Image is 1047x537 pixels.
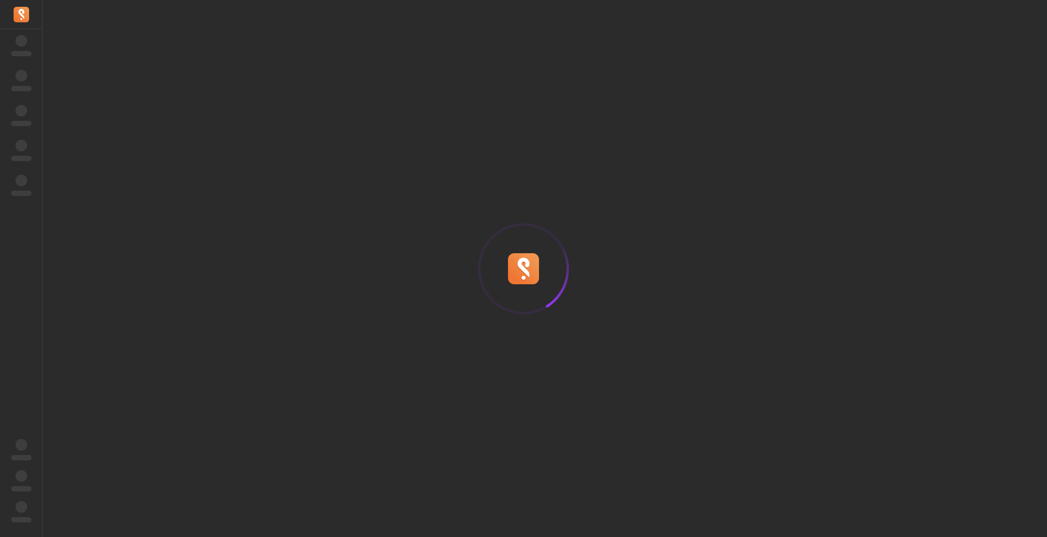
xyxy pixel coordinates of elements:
span: ‌ [11,486,32,491]
span: ‌ [16,70,27,81]
span: ‌ [11,51,32,56]
span: ‌ [16,175,27,186]
span: ‌ [16,35,27,47]
span: ‌ [11,517,32,522]
span: ‌ [16,105,27,116]
span: ‌ [11,455,32,460]
span: ‌ [11,121,32,126]
span: ‌ [11,86,32,91]
span: ‌ [16,501,27,513]
span: ‌ [11,156,32,161]
span: ‌ [16,470,27,482]
span: ‌ [16,439,27,451]
span: ‌ [11,191,32,196]
span: ‌ [16,140,27,151]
